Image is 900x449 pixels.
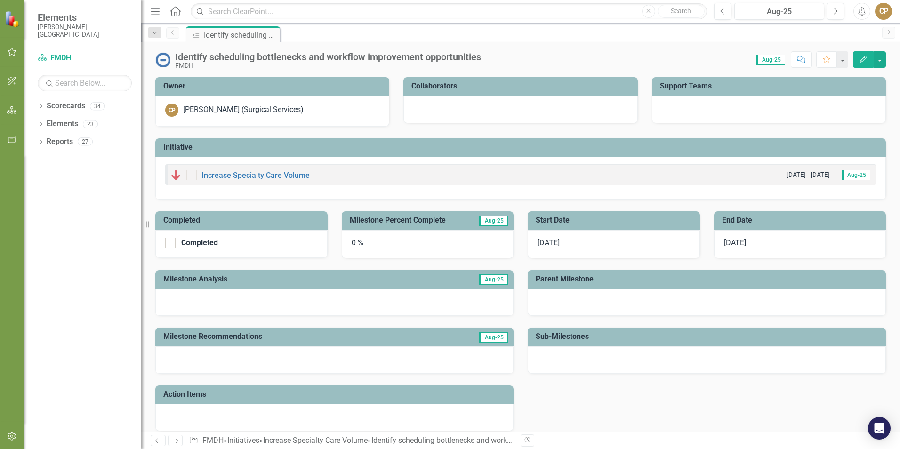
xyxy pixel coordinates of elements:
[191,3,707,20] input: Search ClearPoint...
[371,436,612,445] div: Identify scheduling bottlenecks and workflow improvement opportunities
[163,390,509,399] h3: Action Items
[38,53,132,64] a: FMDH
[350,216,472,224] h3: Milestone Percent Complete
[38,75,132,91] input: Search Below...
[479,332,508,343] span: Aug-25
[38,12,132,23] span: Elements
[83,120,98,128] div: 23
[536,332,881,341] h3: Sub-Milestones
[875,3,892,20] button: CP
[47,101,85,112] a: Scorecards
[204,29,278,41] div: Identify scheduling bottlenecks and workflow improvement opportunities
[411,82,633,90] h3: Collaborators
[536,275,881,283] h3: Parent Milestone
[738,6,821,17] div: Aug-25
[538,238,560,247] span: [DATE]
[163,143,881,152] h3: Initiative
[227,436,259,445] a: Initiatives
[658,5,705,18] button: Search
[163,216,323,224] h3: Completed
[201,171,310,180] a: Increase Specialty Care Volume
[5,11,21,27] img: ClearPoint Strategy
[163,275,400,283] h3: Milestone Analysis
[722,216,882,224] h3: End Date
[165,104,178,117] div: CP
[175,62,481,69] div: FMDH
[671,7,691,15] span: Search
[175,52,481,62] div: Identify scheduling bottlenecks and workflow improvement opportunities
[734,3,824,20] button: Aug-25
[342,230,514,258] div: 0 %
[479,216,508,226] span: Aug-25
[202,436,224,445] a: FMDH
[78,138,93,146] div: 27
[155,52,170,67] img: No Information
[536,216,695,224] h3: Start Date
[90,102,105,110] div: 34
[189,435,514,446] div: » » »
[756,55,785,65] span: Aug-25
[263,436,368,445] a: Increase Specialty Care Volume
[163,82,385,90] h3: Owner
[868,417,891,440] div: Open Intercom Messenger
[47,136,73,147] a: Reports
[170,169,182,181] img: Below Plan
[479,274,508,285] span: Aug-25
[183,104,304,115] div: [PERSON_NAME] (Surgical Services)
[660,82,881,90] h3: Support Teams
[724,238,746,247] span: [DATE]
[38,23,132,39] small: [PERSON_NAME][GEOGRAPHIC_DATA]
[47,119,78,129] a: Elements
[787,170,830,179] small: [DATE] - [DATE]
[842,170,870,180] span: Aug-25
[163,332,429,341] h3: Milestone Recommendations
